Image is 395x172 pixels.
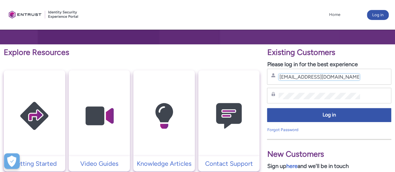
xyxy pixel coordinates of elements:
a: Knowledge Articles [133,159,195,168]
a: Getting Started [4,159,65,168]
img: Knowledge Articles [134,82,194,150]
button: Log in [367,10,389,20]
img: Video Guides [70,82,129,150]
p: Contact Support [201,159,257,168]
a: Forgot Password [267,127,298,132]
a: here [286,163,297,170]
img: Getting Started [5,82,64,150]
p: Getting Started [7,159,62,168]
a: Contact Support [198,159,260,168]
p: Video Guides [72,159,127,168]
p: Explore Resources [4,47,259,58]
div: Cookie Preferences [4,153,20,169]
input: Username [279,74,360,80]
a: Video Guides [69,159,130,168]
span: Log in [271,111,387,119]
a: Home [328,10,342,19]
p: Existing Customers [267,47,391,58]
p: Please log in for the best experience [267,60,391,69]
p: Knowledge Articles [136,159,192,168]
p: New Customers [267,148,391,160]
p: Sign up and we'll be in touch [267,162,391,170]
button: Log in [267,108,391,122]
img: Contact Support [199,82,259,150]
button: Open Preferences [4,153,20,169]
